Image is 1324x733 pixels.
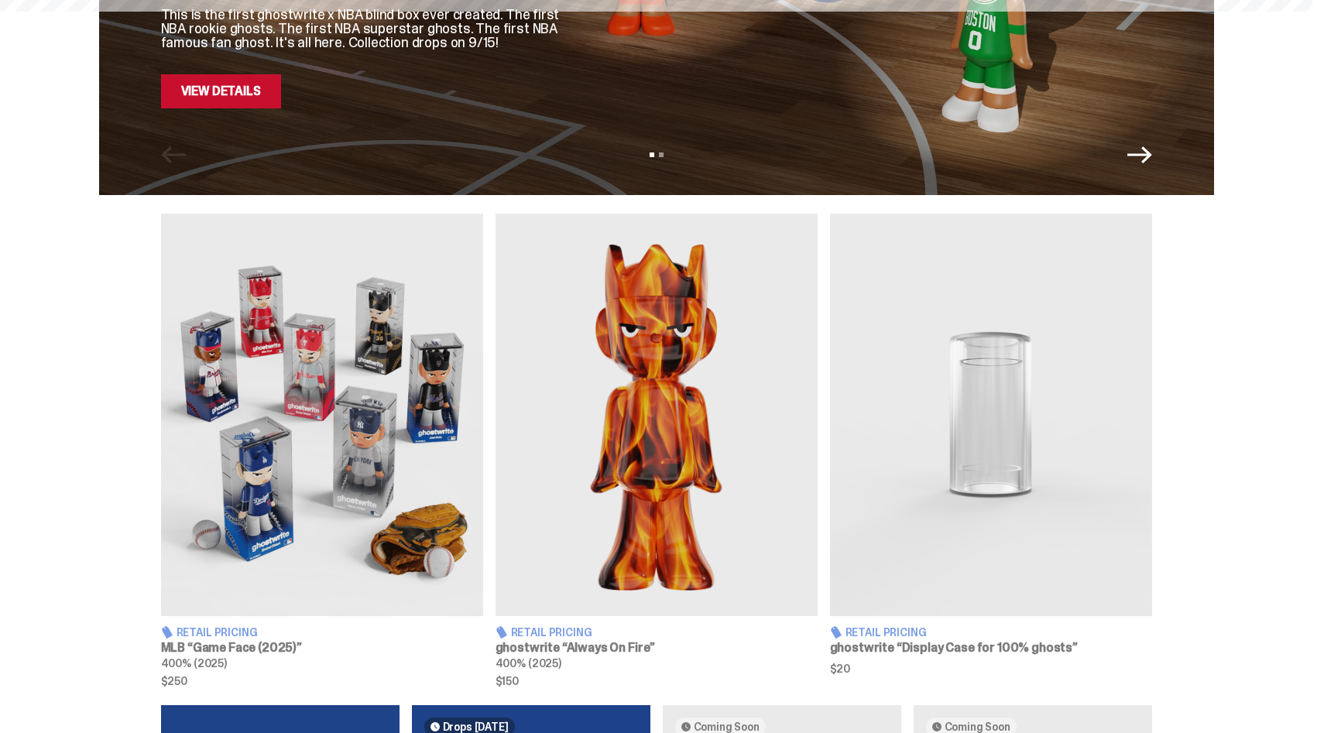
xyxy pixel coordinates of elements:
[161,214,483,616] img: Game Face (2025)
[694,721,760,733] span: Coming Soon
[650,152,654,157] button: View slide 1
[1127,142,1152,167] button: Next
[161,8,564,50] p: This is the first ghostwrite x NBA blind box ever created. The first NBA rookie ghosts. The first...
[496,642,818,654] h3: ghostwrite “Always On Fire”
[830,642,1152,654] h3: ghostwrite “Display Case for 100% ghosts”
[830,214,1152,616] img: Display Case for 100% ghosts
[511,627,592,638] span: Retail Pricing
[496,214,818,616] img: Always On Fire
[830,663,1152,674] span: $20
[161,656,227,670] span: 400% (2025)
[443,721,509,733] span: Drops [DATE]
[659,152,664,157] button: View slide 2
[496,676,818,687] span: $150
[830,214,1152,687] a: Display Case for 100% ghosts Retail Pricing
[161,642,483,654] h3: MLB “Game Face (2025)”
[161,74,281,108] a: View Details
[496,656,561,670] span: 400% (2025)
[945,721,1010,733] span: Coming Soon
[177,627,258,638] span: Retail Pricing
[846,627,927,638] span: Retail Pricing
[161,214,483,687] a: Game Face (2025) Retail Pricing
[161,676,483,687] span: $250
[496,214,818,687] a: Always On Fire Retail Pricing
